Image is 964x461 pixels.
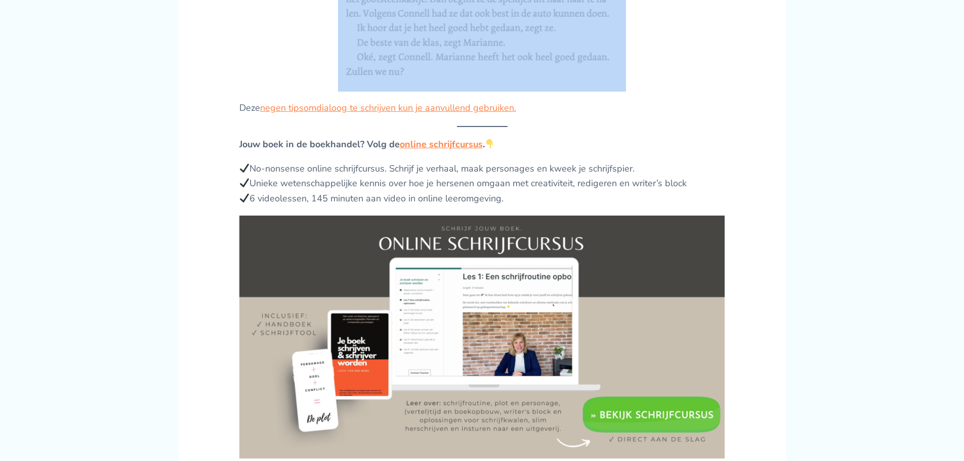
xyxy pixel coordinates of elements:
img: 👇 [485,139,494,148]
a: m [309,102,316,114]
a: online schrijfcursus [400,138,483,150]
p: No-nonsense online schrijfcursus. Schrijf je verhaal, maak personages en kweek je schrijfspier. U... [239,161,725,206]
a: negen tips [260,102,304,114]
img: ✔️ [240,163,249,173]
img: ✔️ [240,193,249,202]
a: dialoog te schrijven kun je aanvullend gebruiken. [316,102,516,114]
p: Deze [239,101,725,116]
a: o [304,102,309,114]
strong: Jouw boek in de boekhandel? Volg de . [239,138,485,150]
img: ✔️ [240,178,249,187]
